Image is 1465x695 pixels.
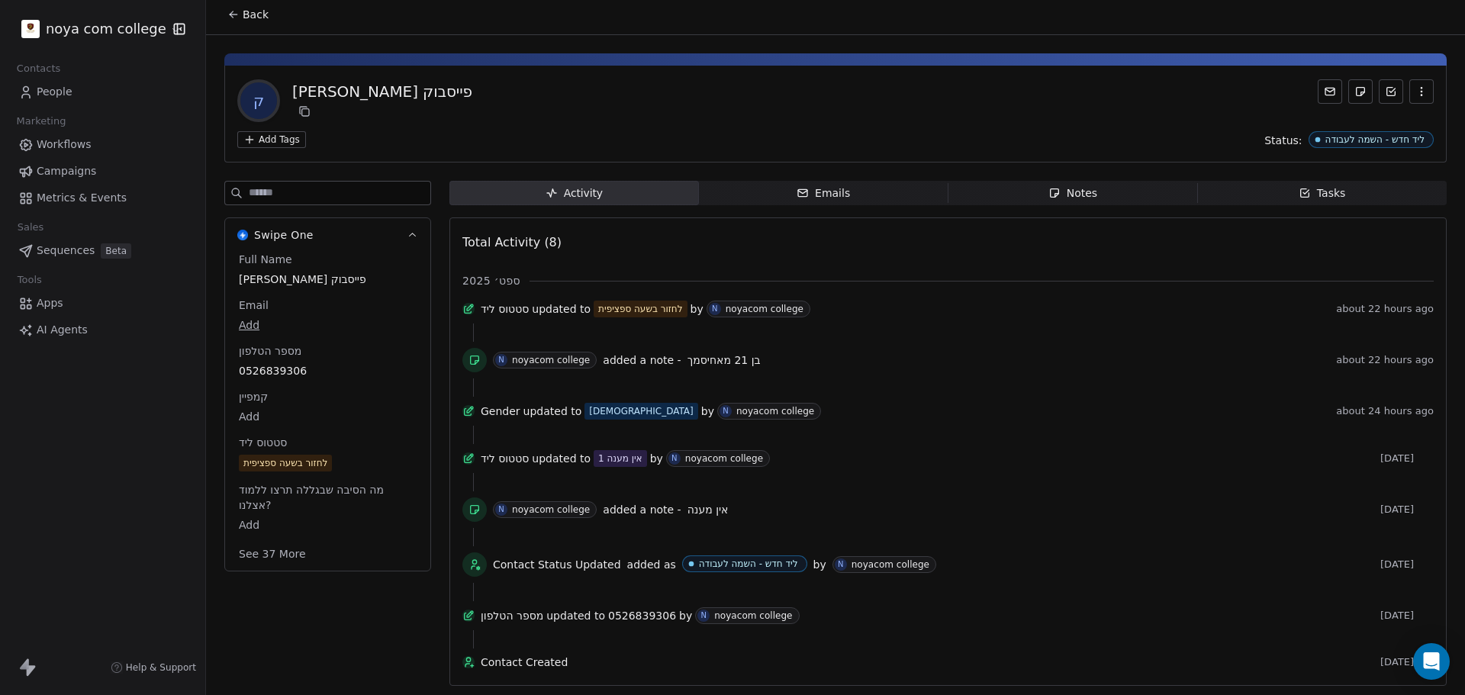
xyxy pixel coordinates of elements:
[236,389,271,404] span: קמפיין
[797,185,850,201] div: Emails
[699,558,798,569] div: ליד חדש - השמה לעבודה
[462,235,562,249] span: Total Activity (8)
[37,190,127,206] span: Metrics & Events
[101,243,131,259] span: Beta
[236,343,304,359] span: מספר הטלפון
[723,405,729,417] div: N
[481,655,1374,670] span: Contact Created
[243,455,327,471] div: לחזור בשעה ספציפית
[1299,185,1346,201] div: Tasks
[481,451,529,466] span: סטטוס ליד
[37,243,95,259] span: Sequences
[239,363,417,378] span: 0526839306
[240,82,277,119] span: ק
[239,517,417,533] span: Add
[462,273,520,288] span: ספט׳ 2025
[37,137,92,153] span: Workflows
[1336,303,1434,315] span: about 22 hours ago
[236,482,420,513] span: מה הסיבה שבגללה תרצו ללמוד אצלנו?
[726,304,803,314] div: noyacom college
[236,298,272,313] span: Email
[532,451,591,466] span: updated to
[589,404,693,419] div: [DEMOGRAPHIC_DATA]
[11,216,50,239] span: Sales
[10,110,72,133] span: Marketing
[37,322,88,338] span: AI Agents
[237,131,306,148] button: Add Tags
[12,317,193,343] a: AI Agents
[736,406,814,417] div: noyacom college
[292,81,472,102] div: [PERSON_NAME] פייסבוק
[1413,643,1450,680] div: Open Intercom Messenger
[236,252,295,267] span: Full Name
[532,301,591,317] span: updated to
[1336,405,1434,417] span: about 24 hours ago
[598,301,682,317] div: לחזור בשעה ספציפית
[546,608,605,623] span: updated to
[12,159,193,184] a: Campaigns
[1380,610,1434,622] span: [DATE]
[687,504,729,516] span: אין מענה
[598,451,642,466] div: אין מענה 1
[608,608,676,623] span: 0526839306
[512,504,590,515] div: noyacom college
[687,500,729,519] a: אין מענה
[714,610,792,621] div: noyacom college
[481,608,543,623] span: מספר הטלפון
[1380,558,1434,571] span: [DATE]
[46,19,166,39] span: noya com college
[1264,133,1302,148] span: Status:
[687,351,761,369] a: בן 21 מאחיסמך
[685,453,763,464] div: noyacom college
[852,559,929,570] div: noyacom college
[12,132,193,157] a: Workflows
[498,504,504,516] div: N
[237,230,248,240] img: Swipe One
[493,557,621,572] span: Contact Status Updated
[12,291,193,316] a: Apps
[218,1,278,28] button: Back
[37,163,96,179] span: Campaigns
[1380,656,1434,668] span: [DATE]
[10,57,67,80] span: Contacts
[11,269,48,291] span: Tools
[37,84,72,100] span: People
[687,354,761,366] span: בן 21 מאחיסמך
[111,661,196,674] a: Help & Support
[1380,504,1434,516] span: [DATE]
[523,404,582,419] span: updated to
[18,16,163,42] button: noya com college
[1336,354,1434,366] span: about 22 hours ago
[627,557,676,572] span: added as
[712,303,718,315] div: N
[700,610,707,622] div: N
[603,352,681,368] span: added a note -
[12,238,193,263] a: SequencesBeta
[225,252,430,571] div: Swipe OneSwipe One
[701,404,714,419] span: by
[691,301,704,317] span: by
[239,409,417,424] span: Add
[243,7,269,22] span: Back
[512,355,590,365] div: noyacom college
[838,558,844,571] div: N
[126,661,196,674] span: Help & Support
[254,227,314,243] span: Swipe One
[225,218,430,252] button: Swipe OneSwipe One
[239,317,417,333] span: Add
[236,435,290,450] span: סטטוס ליד
[813,557,826,572] span: by
[1048,185,1097,201] div: Notes
[603,502,681,517] span: added a note -
[671,452,678,465] div: N
[679,608,692,623] span: by
[650,451,663,466] span: by
[481,301,529,317] span: סטטוס ליד
[37,295,63,311] span: Apps
[12,79,193,105] a: People
[239,272,417,287] span: [PERSON_NAME] פייסבוק
[498,354,504,366] div: N
[481,404,520,419] span: Gender
[21,20,40,38] img: %C3%97%C2%9C%C3%97%C2%95%C3%97%C2%92%C3%97%C2%95%20%C3%97%C2%9E%C3%97%C2%9B%C3%97%C2%9C%C3%97%C2%...
[12,185,193,211] a: Metrics & Events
